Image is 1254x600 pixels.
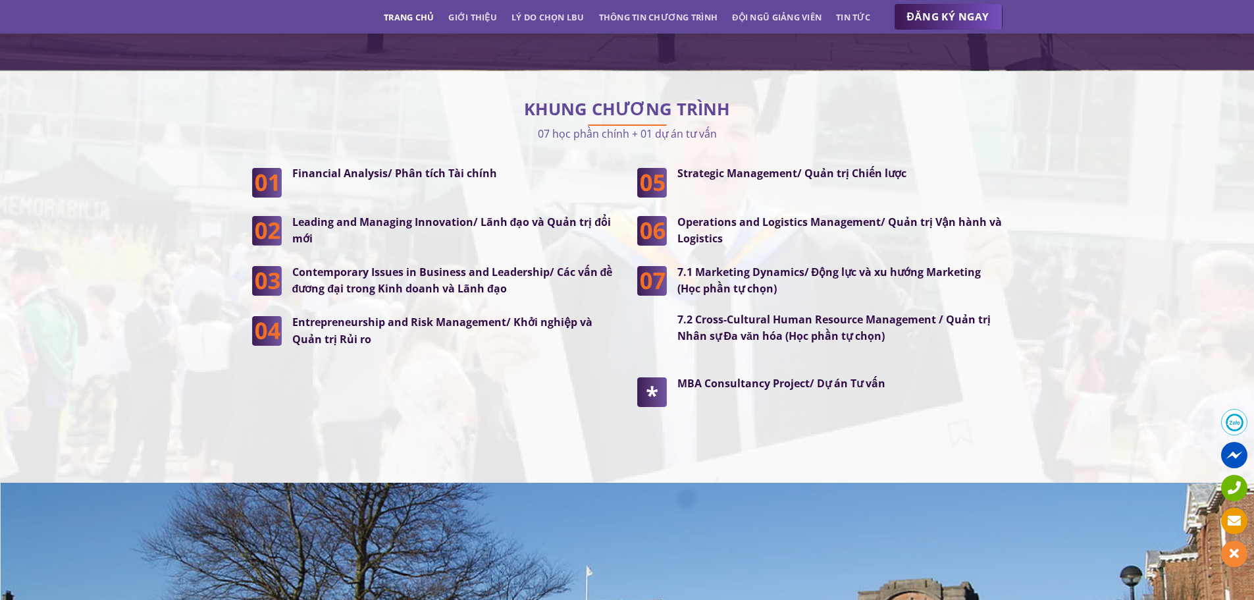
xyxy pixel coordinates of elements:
[292,215,612,246] strong: Leading and Managing Innovation/ Lãnh đạo và Quản trị đổi mới
[292,315,592,346] strong: Entrepreneurship and Risk Management/ Khởi nghiệp và Quản trị Rủi ro
[677,166,906,180] strong: Strategic Management/ Quản trị Chiến lược
[599,5,718,29] a: Thông tin chương trình
[252,124,1003,142] p: 07 học phần chính + 01 dự án tư vấn
[677,376,885,391] strong: MBA Consultancy Project/ Dự án Tư vấn
[907,9,989,25] span: ĐĂNG KÝ NGAY
[732,5,822,29] a: Đội ngũ giảng viên
[511,5,585,29] a: Lý do chọn LBU
[836,5,870,29] a: Tin tức
[252,103,1003,116] h2: KHUNG CHƯƠNG TRÌNH
[677,265,981,296] strong: 7.1 Marketing Dynamics/ Động lực và xu hướng Marketing (Học phần tự chọn)
[894,4,1003,30] a: ĐĂNG KÝ NGAY
[677,312,991,344] strong: 7.2 Cross-Cultural Human Resource Management / Quản trị Nhân sự Đa văn hóa (Học phần tự chọn)
[677,215,1002,246] strong: Operations and Logistics Management/ Quản trị Vận hành và Logistics
[384,5,434,29] a: Trang chủ
[448,5,497,29] a: Giới thiệu
[292,265,613,296] strong: Contemporary Issues in Business and Leadership/ Các vấn đề đương đại trong Kinh doanh và Lãnh đạo
[588,124,667,126] img: line-lbu.jpg
[292,166,497,180] strong: Financial Analysis/ Phân tích Tài chính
